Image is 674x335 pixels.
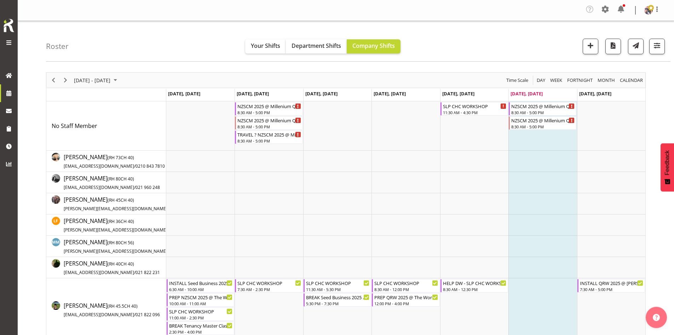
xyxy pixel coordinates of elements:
[597,76,616,85] span: Month
[136,184,160,190] span: 021 960 248
[167,307,234,321] div: Rosey McKimmie"s event - SLP CHC WORKSHOP Begin From Monday, August 25, 2025 at 11:00:00 AM GMT+1...
[440,102,508,116] div: No Staff Member"s event - SLP CHC WORKSHOP Begin From Friday, August 29, 2025 at 11:30:00 AM GMT+...
[566,76,594,85] button: Fortnight
[108,240,134,246] span: ( CH 56)
[64,174,160,191] a: [PERSON_NAME](RH 80CH 40)[EMAIL_ADDRESS][DOMAIN_NAME]/021 960 248
[245,39,286,54] button: Your Shifts
[443,286,506,292] div: 8:30 AM - 12:30 PM
[64,248,167,254] span: [PERSON_NAME][EMAIL_ADDRESS][DOMAIN_NAME]
[64,184,134,190] span: [EMAIL_ADDRESS][DOMAIN_NAME]
[580,279,643,286] div: INSTALL QRW 2025 @ [PERSON_NAME] On Site @ 0800
[108,155,134,161] span: ( CH 40)
[46,172,166,193] td: Hayden Watts resource
[306,301,369,306] div: 5:30 PM - 7:30 PM
[235,116,303,130] div: No Staff Member"s event - NZSCM 2025 @ Millenium QTOWN On Site @ 1200 Begin From Tuesday, August ...
[628,39,644,54] button: Send a list of all shifts for the selected filtered period to all rostered employees.
[64,259,160,276] a: [PERSON_NAME](RH 40CH 40)[EMAIL_ADDRESS][DOMAIN_NAME]/021 822 231
[661,143,674,191] button: Feedback - Show survey
[47,73,59,88] div: Previous
[64,196,193,212] span: [PERSON_NAME]
[579,90,611,97] span: [DATE], [DATE]
[136,269,160,275] span: 021 822 231
[134,163,136,169] span: /
[64,259,160,276] span: [PERSON_NAME]
[136,163,165,169] span: 0210 843 7810
[64,312,134,318] span: [EMAIL_ADDRESS][DOMAIN_NAME]
[372,293,439,307] div: Rosey McKimmie"s event - PREP QRW 2025 @ The Workshop Begin From Thursday, August 28, 2025 at 12:...
[536,76,546,85] span: Day
[304,293,371,307] div: Rosey McKimmie"s event - BREAK Seed Business 2025 @ Te Pae On Site @ 1800 Begin From Wednesday, A...
[237,102,301,110] div: NZSCM 2025 @ Millenium QTOWN On Site @ 1200
[237,124,301,129] div: 8:30 AM - 5:00 PM
[374,279,438,286] div: SLP CHC WORKSHOP
[237,131,301,138] div: TRAVEL ? NZSCM 2025 @ Millenium QTOWN On Site @ 1200
[374,294,438,301] div: PREP QRW 2025 @ The Workshop
[664,150,670,175] span: Feedback
[374,286,438,292] div: 8:30 AM - 12:00 PM
[235,130,303,144] div: No Staff Member"s event - TRAVEL ? NZSCM 2025 @ Millenium QTOWN On Site @ 1200 Begin From Tuesday...
[306,294,369,301] div: BREAK Seed Business 2025 @ [PERSON_NAME] On Site @ 1800
[511,110,575,115] div: 8:30 AM - 5:00 PM
[136,312,160,318] span: 021 822 096
[108,303,138,309] span: ( CH 40)
[506,76,529,85] span: Time Scale
[2,18,16,33] img: Rosterit icon logo
[511,117,575,124] div: NZSCM 2025 @ Millenium QTOWN On Site @ 1200
[64,153,165,170] a: [PERSON_NAME](RH 73CH 40)[EMAIL_ADDRESS][DOMAIN_NAME]/0210 843 7810
[108,261,134,267] span: ( CH 40)
[505,76,530,85] button: Time Scale
[443,102,506,110] div: SLP CHC WORKSHOP
[109,303,124,309] span: RH 45.5
[549,76,564,85] button: Timeline Week
[134,184,136,190] span: /
[566,76,593,85] span: Fortnight
[511,102,575,110] div: NZSCM 2025 @ Millenium QTOWN On Site @ 1200
[509,116,576,130] div: No Staff Member"s event - NZSCM 2025 @ Millenium QTOWN On Site @ 1200 Begin From Saturday, August...
[46,42,69,50] h4: Roster
[64,206,167,212] span: [PERSON_NAME][EMAIL_ADDRESS][DOMAIN_NAME]
[169,279,232,286] div: INSTALL Seed Business 2025 @ [PERSON_NAME] On Site @ 0700
[64,301,160,318] a: [PERSON_NAME](RH 45.5CH 40)[EMAIL_ADDRESS][DOMAIN_NAME]/021 822 096
[108,197,134,203] span: ( CH 40)
[59,73,71,88] div: Next
[46,214,166,236] td: Lance Ferguson resource
[46,257,166,278] td: Micah Hetrick resource
[169,315,232,320] div: 11:00 AM - 2:30 PM
[237,117,301,124] div: NZSCM 2025 @ Millenium QTOWN On Site @ 1200
[237,90,269,97] span: [DATE], [DATE]
[235,102,303,116] div: No Staff Member"s event - NZSCM 2025 @ Millenium QTOWN On Site @ 1200 Begin From Tuesday, August ...
[167,293,234,307] div: Rosey McKimmie"s event - PREP NZSCM 2025 @ The Workshop Begin From Monday, August 25, 2025 at 10:...
[64,174,160,191] span: [PERSON_NAME]
[305,90,338,97] span: [DATE], [DATE]
[61,76,70,85] button: Next
[109,197,121,203] span: RH 45
[511,124,575,129] div: 8:30 AM - 5:00 PM
[347,39,401,54] button: Company Shifts
[169,308,232,315] div: SLP CHC WORKSHOP
[440,279,508,292] div: Rosey McKimmie"s event - HELP DW - SLP CHC WORKSHOP Begin From Friday, August 29, 2025 at 8:30:00...
[108,176,134,182] span: ( CH 40)
[169,322,232,329] div: BREAK Tenancy Master Class 2025 CHC @ [PERSON_NAME] On Site @ 1500
[237,286,301,292] div: 7:30 AM - 2:30 PM
[64,227,167,233] span: [PERSON_NAME][EMAIL_ADDRESS][DOMAIN_NAME]
[306,279,369,286] div: SLP CHC WORKSHOP
[286,39,347,54] button: Department Shifts
[64,153,165,169] span: [PERSON_NAME]
[109,218,121,224] span: RH 36
[64,217,193,233] span: [PERSON_NAME]
[237,110,301,115] div: 8:30 AM - 5:00 PM
[134,269,136,275] span: /
[597,76,616,85] button: Timeline Month
[109,240,121,246] span: RH 80
[374,301,438,306] div: 12:00 PM - 4:00 PM
[237,138,301,144] div: 8:30 AM - 5:00 PM
[108,218,134,224] span: ( CH 40)
[577,279,645,292] div: Rosey McKimmie"s event - INSTALL QRW 2025 @ TE PAE On Site @ 0800 Begin From Sunday, August 31, 2...
[169,294,232,301] div: PREP NZSCM 2025 @ The Workshop
[352,42,395,50] span: Company Shifts
[169,286,232,292] div: 6:30 AM - 10:00 AM
[64,238,193,255] a: [PERSON_NAME](RH 80CH 56)[PERSON_NAME][EMAIL_ADDRESS][DOMAIN_NAME]
[73,76,120,85] button: August 25 - 31, 2025
[374,90,406,97] span: [DATE], [DATE]
[292,42,341,50] span: Department Shifts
